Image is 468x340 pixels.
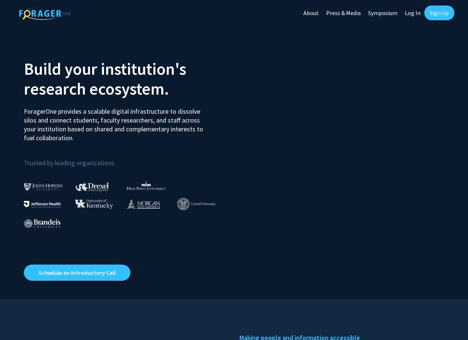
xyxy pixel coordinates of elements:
[24,183,63,191] img: Johns Hopkins University
[24,219,61,228] img: Brandeis University
[177,198,216,210] img: Cornell University
[75,199,113,209] img: University of Kentucky
[24,265,130,281] a: Opens in a new tab
[424,6,454,20] a: Sign Up
[76,183,109,191] img: Drexel University
[24,59,228,99] h2: Build your institution's research ecosystem.
[126,199,160,209] img: Morgan State University
[19,7,71,20] img: ForagerOne Logo
[24,148,228,169] p: Trusted by leading organizations
[24,102,204,142] p: ForagerOne provides a scalable digital infrastructure to dissolve silos and connect students, fac...
[24,201,61,208] img: Thomas Jefferson University
[127,181,166,190] img: High Point University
